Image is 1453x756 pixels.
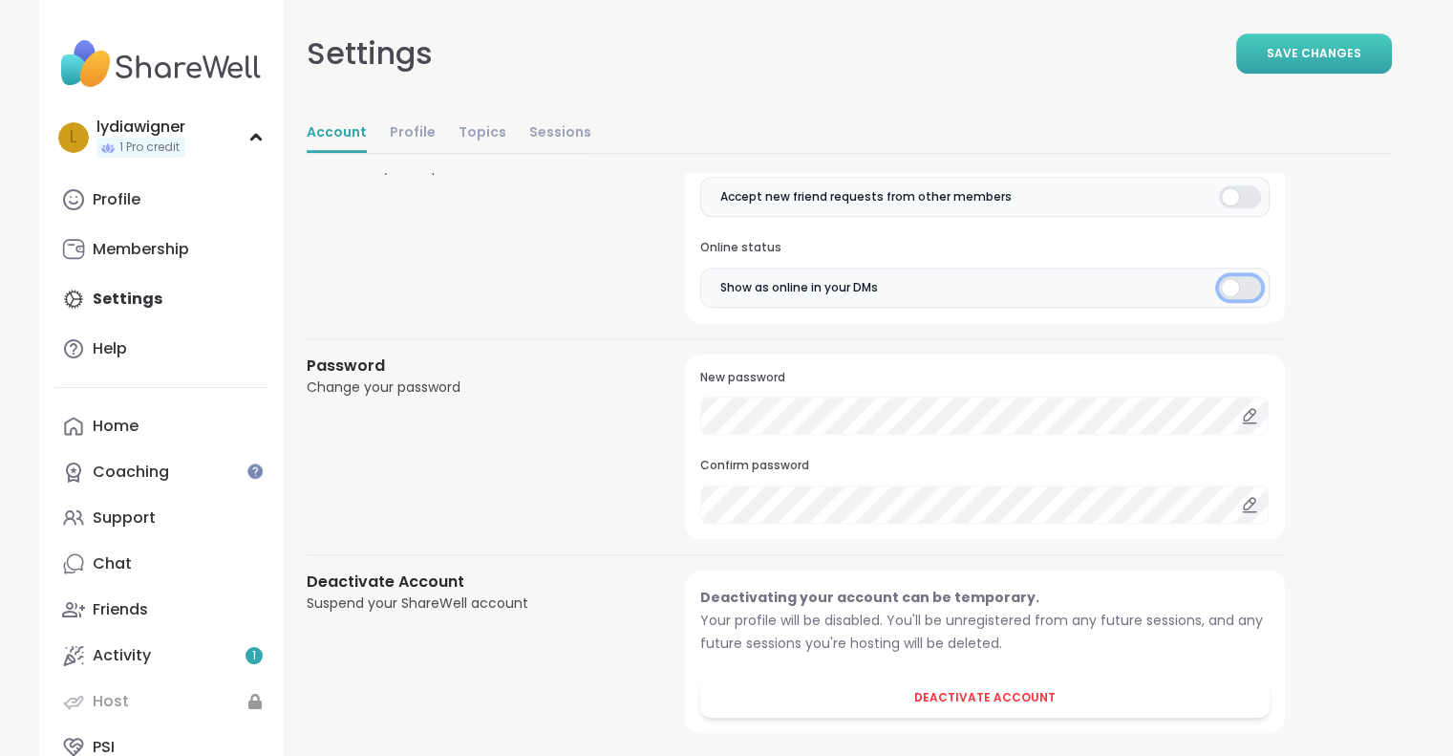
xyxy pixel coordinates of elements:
[914,689,1056,706] span: Deactivate Account
[70,125,76,150] span: l
[307,115,367,153] a: Account
[54,679,267,724] a: Host
[93,599,148,620] div: Friends
[700,240,1269,256] h3: Online status
[119,140,180,156] span: 1 Pro credit
[700,370,1269,386] h3: New password
[54,177,267,223] a: Profile
[700,678,1269,718] button: Deactivate Account
[93,645,151,666] div: Activity
[247,464,263,479] iframe: Spotlight
[390,115,436,153] a: Profile
[720,188,1012,205] span: Accept new friend requests from other members
[93,338,127,359] div: Help
[93,416,139,437] div: Home
[1236,33,1392,74] button: Save Changes
[93,691,129,712] div: Host
[93,239,189,260] div: Membership
[700,458,1269,474] h3: Confirm password
[54,541,267,587] a: Chat
[307,31,433,76] div: Settings
[54,495,267,541] a: Support
[720,279,878,296] span: Show as online in your DMs
[54,227,267,272] a: Membership
[307,378,640,398] div: Change your password
[700,588,1039,607] span: Deactivating your account can be temporary.
[54,326,267,372] a: Help
[307,571,640,594] h3: Deactivate Account
[93,553,132,574] div: Chat
[459,115,506,153] a: Topics
[529,115,591,153] a: Sessions
[252,648,256,664] span: 1
[54,31,267,97] img: ShareWell Nav Logo
[93,462,169,483] div: Coaching
[54,587,267,633] a: Friends
[96,117,185,138] div: lydiawigner
[307,594,640,614] div: Suspend your ShareWell account
[93,189,140,210] div: Profile
[1267,45,1361,62] span: Save Changes
[54,449,267,495] a: Coaching
[93,508,156,529] div: Support
[700,611,1263,653] span: Your profile will be disabled. You'll be unregistered from any future sessions, and any future se...
[307,355,640,378] h3: Password
[54,403,267,449] a: Home
[54,633,267,679] a: Activity1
